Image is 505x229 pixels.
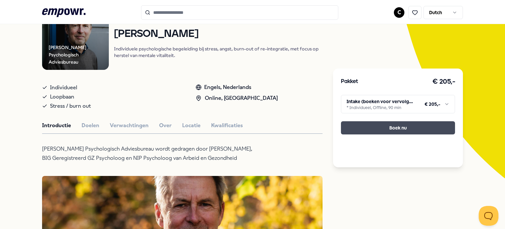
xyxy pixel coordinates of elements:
span: Stress / burn out [50,101,91,111]
span: Loopbaan [50,92,74,101]
div: Online, [GEOGRAPHIC_DATA] [196,94,278,102]
div: Engels, Nederlands [196,83,278,92]
h3: Pakket [341,77,358,86]
h3: € 205,- [432,76,455,87]
button: Doelen [82,121,99,130]
h1: [PERSON_NAME] [114,28,323,40]
iframe: Help Scout Beacon - Open [479,206,498,226]
p: [PERSON_NAME] Psychologisch Adviesbureau wordt gedragen door [PERSON_NAME], BIG Geregistreerd GZ ... [42,144,256,163]
button: Over [159,121,172,130]
div: [PERSON_NAME] Psychologisch Adviesbureau [49,44,109,66]
input: Search for products, categories or subcategories [141,5,338,20]
button: Introductie [42,121,71,130]
button: C [394,7,404,18]
button: Locatie [182,121,201,130]
button: Kwalificaties [211,121,243,130]
button: Boek nu [341,121,455,134]
img: Product Image [42,3,109,70]
p: Individuele psychologische begeleiding bij stress, angst, burn-out of re-integratie, met focus op... [114,45,323,59]
button: Verwachtingen [110,121,149,130]
span: Individueel [50,83,77,92]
